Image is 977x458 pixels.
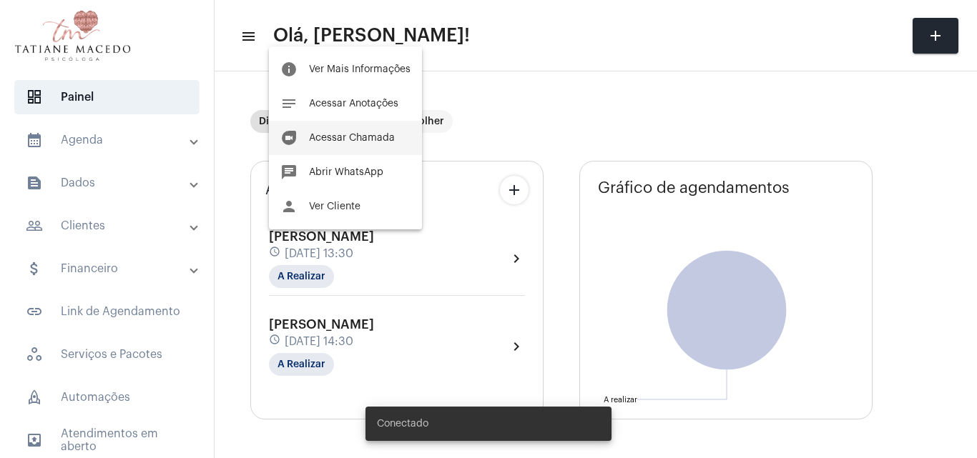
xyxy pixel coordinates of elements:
[280,61,298,78] mat-icon: info
[309,64,411,74] span: Ver Mais Informações
[280,95,298,112] mat-icon: notes
[309,99,398,109] span: Acessar Anotações
[309,201,360,211] span: Ver Cliente
[309,133,395,143] span: Acessar Chamada
[309,167,383,177] span: Abrir WhatsApp
[280,198,298,215] mat-icon: person
[280,164,298,181] mat-icon: chat
[280,129,298,146] mat-icon: duo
